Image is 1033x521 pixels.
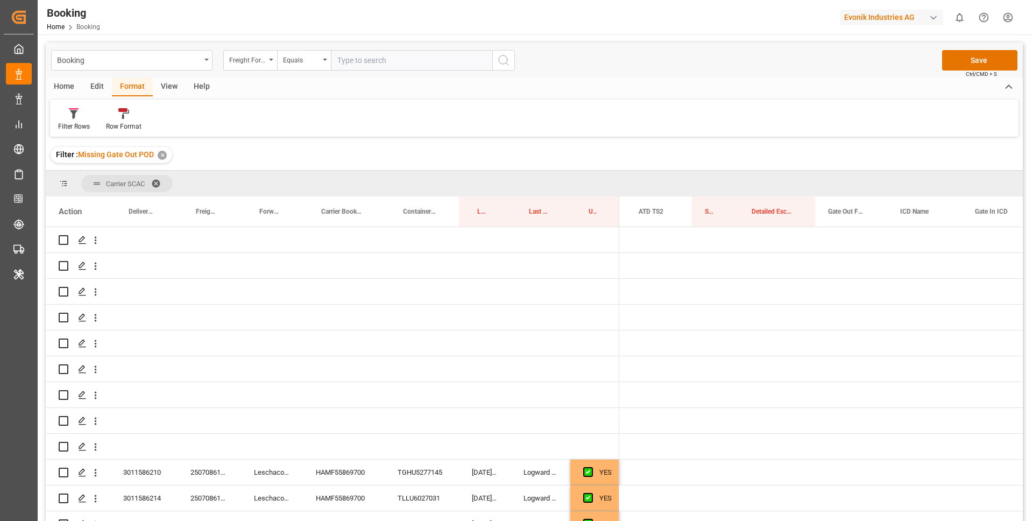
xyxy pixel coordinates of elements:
div: Press SPACE to select this row. [46,434,619,460]
div: YES [599,486,612,511]
div: Press SPACE to select this row. [46,279,619,305]
span: Filter : [56,150,78,159]
div: Freight Forwarder's Reference No. [229,53,266,65]
span: Last Opened Date [477,208,488,215]
div: 3011586210 [110,460,178,485]
button: Help Center [972,5,996,30]
span: Freight Forwarder's Reference No. [196,208,218,215]
a: Home [47,23,65,31]
div: TGHU5277145 [385,460,459,485]
div: Evonik Industries AG [840,10,943,25]
div: Home [46,78,82,96]
div: Leschaco Bremen [241,460,303,485]
div: Press SPACE to select this row. [46,460,619,485]
button: open menu [277,50,331,71]
div: Logward System [511,485,570,511]
div: Filter Rows [58,122,90,131]
span: Gate Out Full Terminal [828,208,865,215]
div: HAMF55869700 [303,485,385,511]
div: Logward System [511,460,570,485]
div: 250708610479 [178,485,241,511]
div: [DATE] 07:15:02 [459,485,511,511]
button: Save [942,50,1017,71]
div: Row Format [106,122,141,131]
div: Press SPACE to select this row. [46,408,619,434]
div: View [153,78,186,96]
div: Edit [82,78,112,96]
span: Delivery No. [129,208,155,215]
button: Evonik Industries AG [840,7,947,27]
div: Press SPACE to select this row. [46,305,619,330]
div: TLLU6027031 [385,485,459,511]
div: 250708610479 [178,460,241,485]
div: Press SPACE to select this row. [46,485,619,511]
span: Ctrl/CMD + S [966,70,997,78]
div: HAMF55869700 [303,460,385,485]
div: 3011586214 [110,485,178,511]
button: search button [492,50,515,71]
div: Press SPACE to select this row. [46,330,619,356]
span: Carrier SCAC [106,180,145,188]
button: show 0 new notifications [947,5,972,30]
div: Press SPACE to select this row. [46,227,619,253]
div: Help [186,78,218,96]
span: Detailed Escalation Reason [752,208,793,215]
div: YES [599,460,612,485]
div: Equals [283,53,320,65]
div: Booking [47,5,100,21]
span: Sum of Events [705,208,716,215]
span: Gate In ICD [975,208,1008,215]
div: Press SPACE to select this row. [46,253,619,279]
span: ATD TS2 [639,208,663,215]
span: Update Last Opened By [589,208,597,215]
button: open menu [51,50,213,71]
div: ✕ [158,151,167,160]
span: Forwarder Name [259,208,280,215]
div: Press SPACE to select this row. [46,356,619,382]
div: Action [59,207,82,216]
div: Leschaco Bremen [241,485,303,511]
div: [DATE] 07:15:02 [459,460,511,485]
div: Format [112,78,153,96]
button: open menu [223,50,277,71]
span: Missing Gate Out POD [78,150,154,159]
span: Carrier Booking No. [321,208,362,215]
span: ICD Name [900,208,929,215]
div: Press SPACE to select this row. [46,382,619,408]
div: Booking [57,53,201,66]
input: Type to search [331,50,492,71]
span: Last Opened By [529,208,548,215]
span: Container No. [403,208,436,215]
